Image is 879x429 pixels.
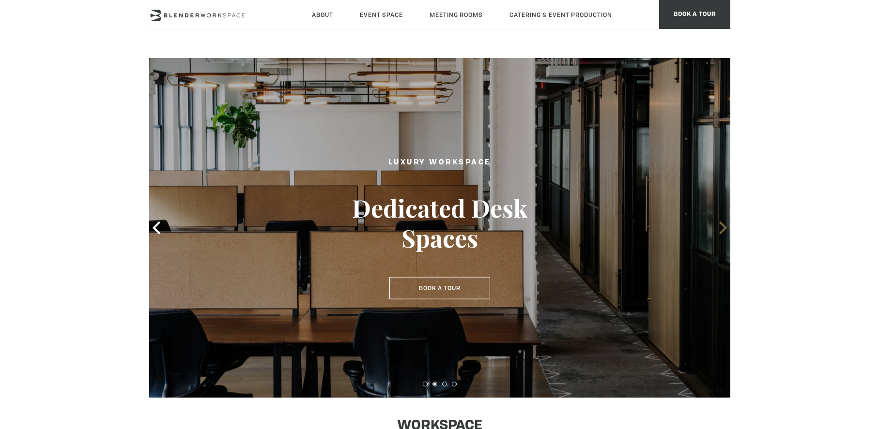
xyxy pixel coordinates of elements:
[328,193,551,253] h3: Dedicated Desk Spaces
[389,277,490,299] button: Book a Tour
[389,281,490,292] a: Book a Tour
[705,294,879,429] iframe: Chat Widget
[328,157,551,169] h2: Luxury Workspace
